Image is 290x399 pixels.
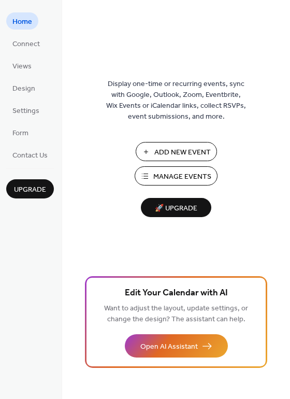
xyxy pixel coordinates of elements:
[6,35,46,52] a: Connect
[6,79,41,96] a: Design
[12,39,40,50] span: Connect
[136,142,217,161] button: Add New Event
[147,202,205,216] span: 🚀 Upgrade
[12,128,28,139] span: Form
[6,179,54,198] button: Upgrade
[6,57,38,74] a: Views
[12,17,32,27] span: Home
[6,12,38,30] a: Home
[125,334,228,358] button: Open AI Assistant
[125,286,228,301] span: Edit Your Calendar with AI
[6,124,35,141] a: Form
[104,302,248,326] span: Want to adjust the layout, update settings, or change the design? The assistant can help.
[6,146,54,163] a: Contact Us
[6,102,46,119] a: Settings
[12,61,32,72] span: Views
[140,341,198,352] span: Open AI Assistant
[12,150,48,161] span: Contact Us
[135,166,218,186] button: Manage Events
[153,172,211,182] span: Manage Events
[12,106,39,117] span: Settings
[14,184,46,195] span: Upgrade
[106,79,246,122] span: Display one-time or recurring events, sync with Google, Outlook, Zoom, Eventbrite, Wix Events or ...
[154,147,211,158] span: Add New Event
[12,83,35,94] span: Design
[141,198,211,217] button: 🚀 Upgrade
